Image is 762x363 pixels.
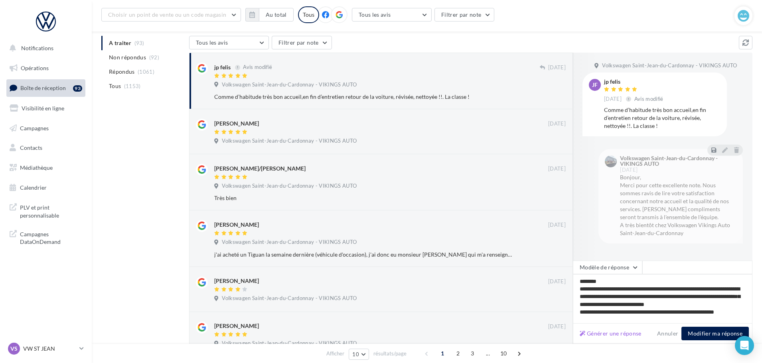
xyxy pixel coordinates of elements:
button: Tous les avis [189,36,269,49]
span: [DATE] [548,120,566,128]
span: Boîte de réception [20,84,66,91]
span: Tous les avis [359,11,391,18]
span: [DATE] [548,323,566,330]
button: Au total [259,8,294,22]
div: Volkswagen Saint-Jean-du-Cardonnay - VIKINGS AUTO [620,155,735,167]
span: Volkswagen Saint-Jean-du-Cardonnay - VIKINGS AUTO [222,182,357,190]
div: Comme d’habitude très bon accueil,en fin d’entretien retour de la voiture, révisée, nettoyée !!. ... [214,93,514,101]
button: Générer une réponse [576,329,645,338]
button: Au total [245,8,294,22]
span: Répondus [109,68,135,76]
span: [DATE] [548,165,566,173]
button: Annuler [654,329,681,338]
span: (92) [149,54,159,61]
div: Très bien [214,194,514,202]
button: Tous les avis [352,8,432,22]
span: ... [482,347,494,360]
div: jp felis [214,63,231,71]
div: [PERSON_NAME] [214,120,259,128]
button: Choisir un point de vente ou un code magasin [101,8,241,22]
span: Contacts [20,144,42,151]
button: Filtrer par note [434,8,495,22]
span: Tous [109,82,121,90]
span: jf [592,81,598,89]
a: PLV et print personnalisable [5,199,87,222]
span: Volkswagen Saint-Jean-du-Cardonnay - VIKINGS AUTO [222,295,357,302]
span: [DATE] [548,278,566,285]
a: Visibilité en ligne [5,100,87,117]
span: 3 [466,347,479,360]
span: Avis modifié [243,64,272,71]
span: résultats/page [373,350,407,357]
span: Campagnes [20,124,49,131]
span: [DATE] [604,96,622,103]
span: Visibilité en ligne [22,105,64,112]
span: Volkswagen Saint-Jean-du-Cardonnay - VIKINGS AUTO [222,239,357,246]
span: 10 [497,347,510,360]
span: VS [10,345,18,353]
span: Campagnes DataOnDemand [20,229,82,246]
span: Médiathèque [20,164,53,171]
span: (1153) [124,83,141,89]
span: Afficher [326,350,344,357]
div: jp felis [604,79,665,84]
a: Opérations [5,60,87,77]
span: Tous les avis [196,39,228,46]
span: Calendrier [20,184,47,191]
button: Filtrer par note [272,36,332,49]
div: 93 [73,85,82,92]
a: Campagnes DataOnDemand [5,226,87,249]
p: VW ST JEAN [23,345,76,353]
span: PLV et print personnalisable [20,202,82,219]
div: Bonjour, Merci pour cette excellente note. Nous sommes ravis de lire votre satisfaction concernan... [620,173,736,237]
button: Modifier ma réponse [681,327,749,340]
div: [PERSON_NAME] [214,221,259,229]
span: (1061) [138,69,154,75]
span: Volkswagen Saint-Jean-du-Cardonnay - VIKINGS AUTO [222,81,357,88]
div: [PERSON_NAME] [214,277,259,285]
span: Opérations [21,65,49,71]
a: Contacts [5,139,87,156]
div: [PERSON_NAME]/[PERSON_NAME] [214,165,306,173]
div: Tous [298,6,319,23]
span: 1 [436,347,449,360]
span: Choisir un point de vente ou un code magasin [108,11,226,18]
div: j'ai acheté un Tiguan la semaine dernière (véhicule d'occasion), j'ai donc eu monsieur [PERSON_NA... [214,251,514,259]
span: [DATE] [548,64,566,71]
span: Volkswagen Saint-Jean-du-Cardonnay - VIKINGS AUTO [602,62,737,69]
a: Campagnes [5,120,87,137]
span: 10 [352,351,359,357]
div: Comme d’habitude très bon accueil,en fin d’entretien retour de la voiture, révisée, nettoyée !!. ... [604,106,721,130]
a: Boîte de réception93 [5,79,87,96]
span: Avis modifié [634,96,663,102]
span: Non répondus [109,53,146,61]
button: 10 [349,349,369,360]
a: VS VW ST JEAN [6,341,85,356]
button: Notifications [5,40,84,57]
span: [DATE] [548,222,566,229]
a: Médiathèque [5,159,87,176]
span: Volkswagen Saint-Jean-du-Cardonnay - VIKINGS AUTO [222,340,357,347]
span: [DATE] [620,167,638,173]
div: Open Intercom Messenger [735,336,754,355]
span: Notifications [21,45,53,51]
div: [PERSON_NAME] [214,322,259,330]
button: Modèle de réponse [573,261,642,274]
span: Volkswagen Saint-Jean-du-Cardonnay - VIKINGS AUTO [222,137,357,145]
a: Calendrier [5,179,87,196]
span: 2 [452,347,464,360]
